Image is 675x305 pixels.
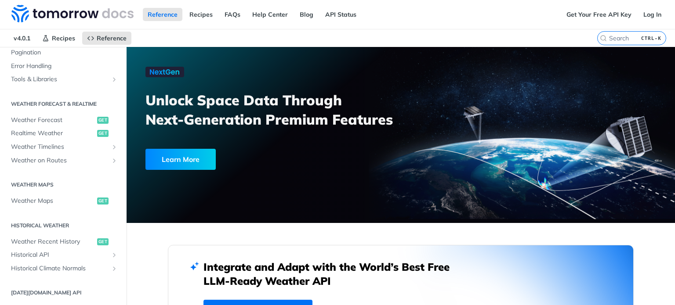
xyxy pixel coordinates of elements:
span: get [97,130,109,137]
h2: [DATE][DOMAIN_NAME] API [7,289,120,297]
svg: Search [600,35,607,42]
a: Weather TimelinesShow subpages for Weather Timelines [7,140,120,154]
span: get [97,197,109,205]
a: Blog [295,8,318,21]
a: Historical Climate NormalsShow subpages for Historical Climate Normals [7,262,120,275]
a: Pagination [7,46,120,59]
h2: Historical Weather [7,222,120,230]
span: Error Handling [11,62,118,71]
span: Weather Recent History [11,237,95,246]
a: Help Center [247,8,293,21]
span: Tools & Libraries [11,75,109,84]
span: Historical API [11,251,109,259]
img: NextGen [145,67,184,77]
a: Reference [143,8,182,21]
span: Pagination [11,48,118,57]
a: Learn More [145,149,357,170]
span: Reference [97,34,127,42]
a: API Status [320,8,361,21]
span: Weather Timelines [11,143,109,151]
a: Reference [82,32,131,45]
span: get [97,238,109,245]
span: Weather on Routes [11,156,109,165]
span: Recipes [52,34,75,42]
button: Show subpages for Weather Timelines [111,144,118,151]
a: FAQs [220,8,245,21]
span: Weather Maps [11,197,95,205]
a: Weather Mapsget [7,194,120,208]
span: Historical Climate Normals [11,264,109,273]
button: Show subpages for Historical API [111,251,118,258]
a: Weather on RoutesShow subpages for Weather on Routes [7,154,120,167]
a: Weather Recent Historyget [7,235,120,248]
button: Show subpages for Weather on Routes [111,157,118,164]
span: Realtime Weather [11,129,95,138]
a: Recipes [185,8,218,21]
a: Tools & LibrariesShow subpages for Tools & Libraries [7,73,120,86]
h3: Unlock Space Data Through Next-Generation Premium Features [145,90,410,129]
h2: Weather Maps [7,181,120,189]
a: Error Handling [7,60,120,73]
h2: Weather Forecast & realtime [7,100,120,108]
span: get [97,117,109,124]
button: Show subpages for Tools & Libraries [111,76,118,83]
a: Recipes [37,32,80,45]
span: Weather Forecast [11,116,95,125]
button: Show subpages for Historical Climate Normals [111,265,118,272]
a: Weather Forecastget [7,114,120,127]
h2: Integrate and Adapt with the World’s Best Free LLM-Ready Weather API [203,260,463,288]
a: Log In [639,8,666,21]
a: Get Your Free API Key [562,8,636,21]
a: Realtime Weatherget [7,127,120,140]
kbd: CTRL-K [639,34,664,43]
a: Historical APIShow subpages for Historical API [7,248,120,262]
img: Tomorrow.io Weather API Docs [11,5,134,22]
div: Learn More [145,149,216,170]
span: v4.0.1 [9,32,35,45]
